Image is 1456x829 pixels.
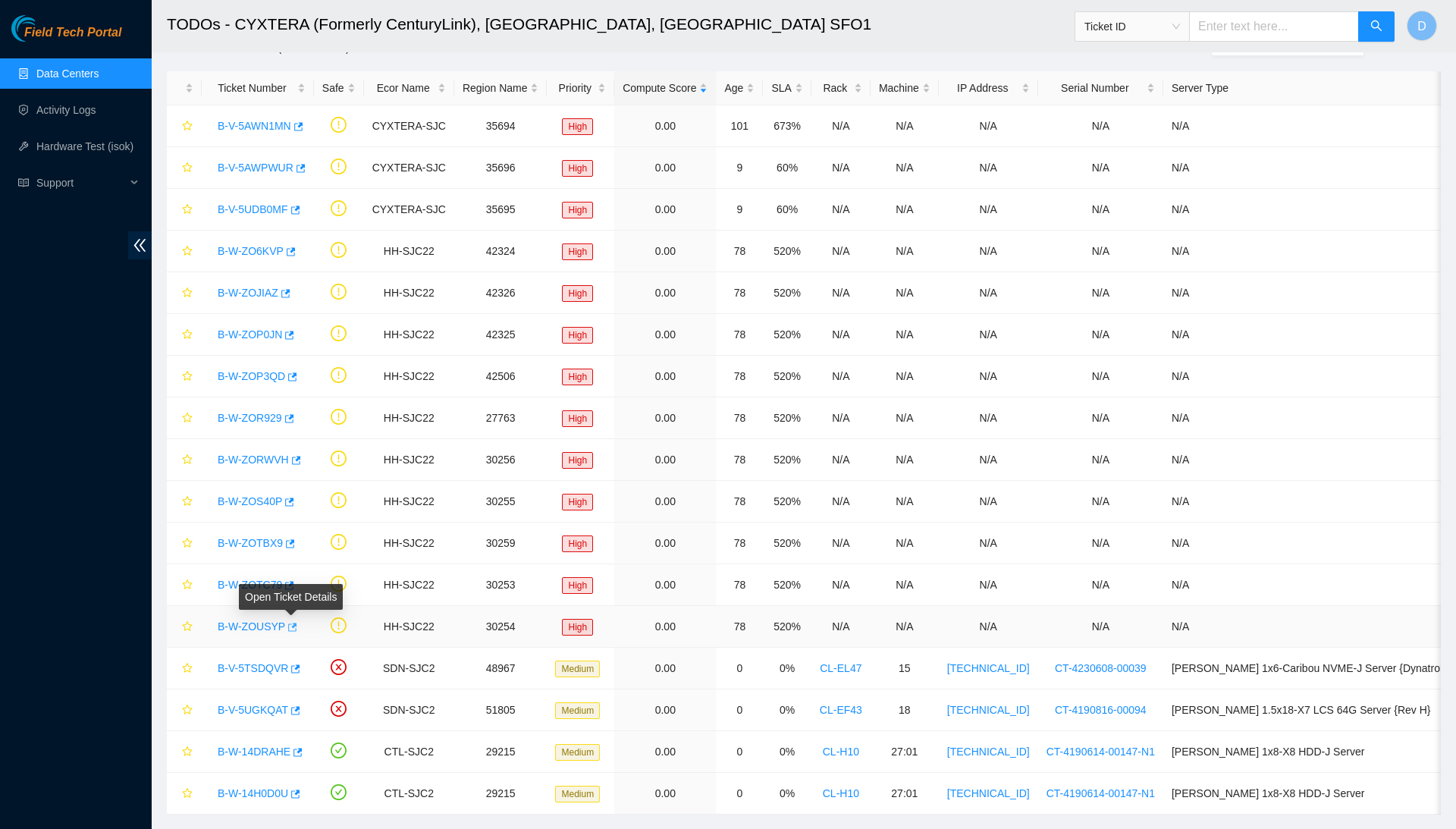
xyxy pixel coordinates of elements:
[763,481,811,523] td: 520%
[36,168,126,198] span: Support
[331,451,347,466] span: exclamation-circle
[1046,787,1155,799] a: CT-4190614-00147-N1
[1038,397,1163,439] td: N/A
[614,481,716,523] td: 0.00
[175,406,193,430] button: star
[218,454,289,466] a: B-W-ZORWVH
[1084,15,1180,38] span: Ticket ID
[331,743,347,758] span: check-circle
[871,689,939,731] td: 18
[182,246,193,258] span: star
[947,704,1030,716] a: [TECHNICAL_ID]
[175,573,193,597] button: star
[716,731,763,773] td: 0
[763,439,811,481] td: 520%
[763,272,811,314] td: 520%
[182,621,193,633] span: star
[218,370,285,382] a: B-W-ZOP3QD
[24,26,121,40] span: Field Tech Portal
[218,579,282,591] a: B-W-ZOTC79
[218,412,282,424] a: B-W-ZOR929
[175,155,193,180] button: star
[614,439,716,481] td: 0.00
[716,147,763,189] td: 9
[218,495,282,507] a: B-W-ZOS40P
[182,496,193,508] span: star
[614,773,716,815] td: 0.00
[811,564,871,606] td: N/A
[218,328,282,341] a: B-W-ZOP0JN
[614,523,716,564] td: 0.00
[811,189,871,231] td: N/A
[1038,481,1163,523] td: N/A
[562,494,593,510] span: High
[716,606,763,648] td: 78
[1038,231,1163,272] td: N/A
[331,701,347,717] span: close-circle
[562,369,593,385] span: High
[454,731,548,773] td: 29215
[614,397,716,439] td: 0.00
[182,121,193,133] span: star
[175,447,193,472] button: star
[811,439,871,481] td: N/A
[1055,662,1147,674] a: CT-4230608-00039
[716,189,763,231] td: 9
[939,356,1038,397] td: N/A
[820,704,862,716] a: CL-EF43
[331,617,347,633] span: exclamation-circle
[562,243,593,260] span: High
[871,773,939,815] td: 27:01
[871,606,939,648] td: N/A
[454,564,548,606] td: 30253
[1038,356,1163,397] td: N/A
[175,197,193,221] button: star
[182,454,193,466] span: star
[763,648,811,689] td: 0%
[331,200,347,216] span: exclamation-circle
[218,537,283,549] a: B-W-ZOTBX9
[871,272,939,314] td: N/A
[947,746,1030,758] a: [TECHNICAL_ID]
[871,189,939,231] td: N/A
[454,397,548,439] td: 27763
[811,272,871,314] td: N/A
[939,481,1038,523] td: N/A
[454,523,548,564] td: 30259
[562,452,593,469] span: High
[364,523,454,564] td: HH-SJC22
[562,619,593,636] span: High
[175,364,193,388] button: star
[218,287,278,299] a: B-W-ZOJIAZ
[820,662,861,674] a: CL-EL47
[871,147,939,189] td: N/A
[454,105,548,147] td: 35694
[454,356,548,397] td: 42506
[811,481,871,523] td: N/A
[182,413,193,425] span: star
[454,272,548,314] td: 42326
[823,746,859,758] a: CL-H10
[811,105,871,147] td: N/A
[364,731,454,773] td: CTL-SJC2
[364,314,454,356] td: HH-SJC22
[331,159,347,174] span: exclamation-circle
[562,327,593,344] span: High
[614,356,716,397] td: 0.00
[182,746,193,758] span: star
[175,322,193,347] button: star
[716,397,763,439] td: 78
[364,481,454,523] td: HH-SJC22
[562,160,593,177] span: High
[939,272,1038,314] td: N/A
[871,314,939,356] td: N/A
[1038,272,1163,314] td: N/A
[175,614,193,639] button: star
[175,740,193,764] button: star
[763,231,811,272] td: 520%
[182,162,193,174] span: star
[218,203,288,215] a: B-V-5UDB0MF
[175,489,193,513] button: star
[555,661,600,677] span: Medium
[1038,439,1163,481] td: N/A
